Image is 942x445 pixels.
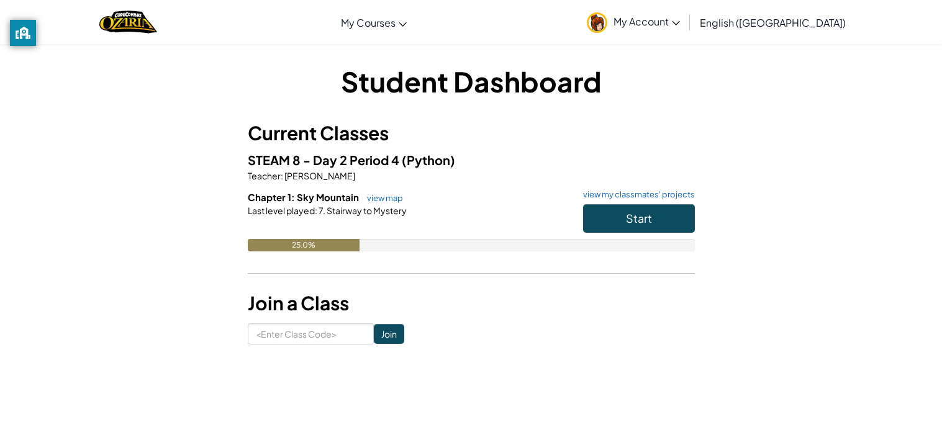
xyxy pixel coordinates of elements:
span: My Account [614,15,680,28]
span: [PERSON_NAME] [283,170,355,181]
h3: Current Classes [248,119,695,147]
input: Join [374,324,404,344]
span: Stairway to Mystery [325,205,407,216]
span: Teacher [248,170,281,181]
span: Last level played [248,205,315,216]
span: : [281,170,283,181]
a: My Account [581,2,686,42]
a: view my classmates' projects [577,191,695,199]
span: (Python) [402,152,455,168]
a: view map [361,193,403,203]
a: English ([GEOGRAPHIC_DATA]) [694,6,852,39]
span: STEAM 8 - Day 2 Period 4 [248,152,402,168]
h1: Student Dashboard [248,62,695,101]
button: privacy banner [10,20,36,46]
a: My Courses [335,6,413,39]
input: <Enter Class Code> [248,323,374,344]
span: : [315,205,317,216]
div: 25.0% [248,239,360,251]
img: avatar [587,12,607,33]
a: Ozaria by CodeCombat logo [99,9,157,35]
h3: Join a Class [248,289,695,317]
span: Chapter 1: Sky Mountain [248,191,361,203]
span: English ([GEOGRAPHIC_DATA]) [700,16,846,29]
span: My Courses [341,16,396,29]
span: 7. [317,205,325,216]
button: Start [583,204,695,233]
img: Home [99,9,157,35]
span: Start [626,211,652,225]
